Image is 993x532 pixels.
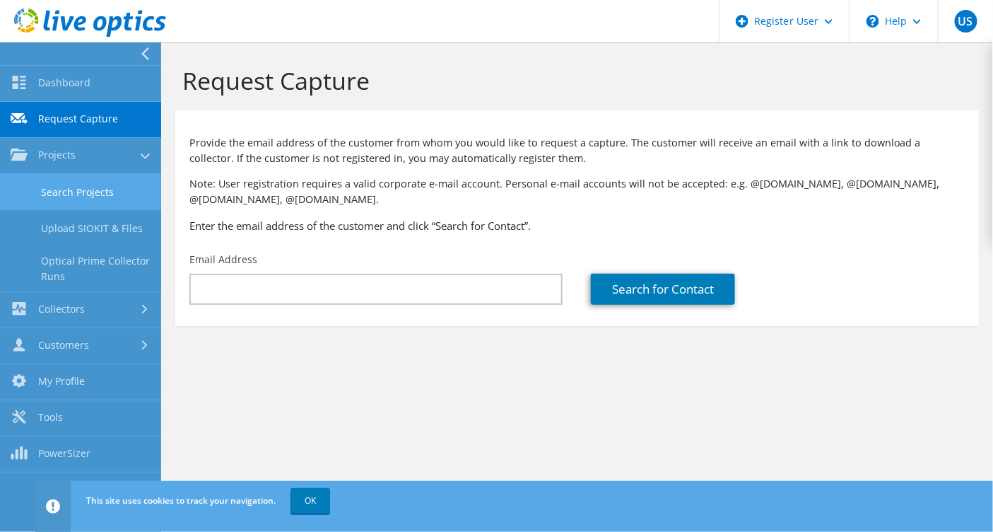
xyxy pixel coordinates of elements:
label: Email Address [189,253,257,267]
h3: Enter the email address of the customer and click “Search for Contact”. [189,218,965,233]
svg: \n [866,15,879,28]
p: Provide the email address of the customer from whom you would like to request a capture. The cust... [189,135,965,166]
a: Search for Contact [591,274,735,305]
p: Note: User registration requires a valid corporate e-mail account. Personal e-mail accounts will ... [189,176,965,207]
span: US [955,10,977,33]
h1: Request Capture [182,66,965,96]
span: This site uses cookies to track your navigation. [86,495,276,507]
a: OK [290,488,330,514]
